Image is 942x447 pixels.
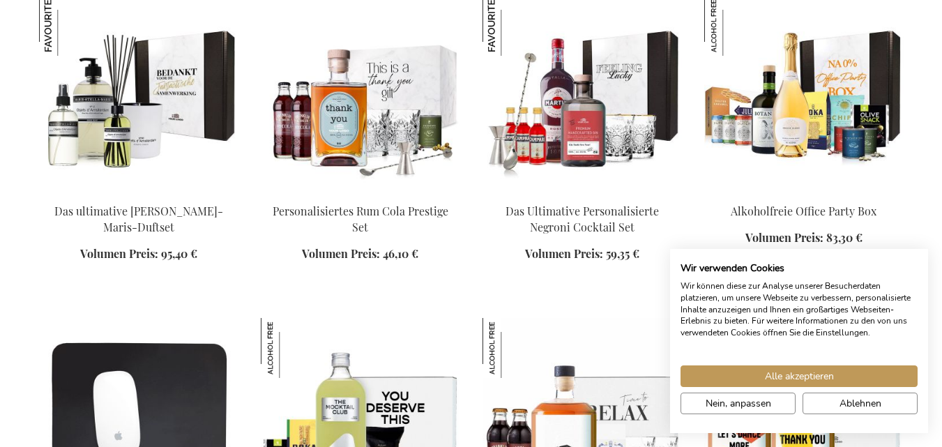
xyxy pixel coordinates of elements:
a: Personalised Rum Cola Prestige Set [261,185,460,199]
a: Das Ultimative Personalisierte Negroni Cocktail Set [506,204,659,234]
span: Volumen Preis: [302,246,380,261]
img: The Mocktail Club Basilikum & Bites Geschenkset [261,318,321,378]
a: Non-Alcoholic Office Party Box Alkoholfreie Office Party Box [704,185,904,199]
span: Ablehnen [840,396,881,411]
p: Wir können diese zur Analyse unserer Besucherdaten platzieren, um unsere Webseite zu verbessern, ... [681,280,918,339]
span: 83,30 € [826,230,863,245]
span: Volumen Preis: [525,246,603,261]
span: Volumen Preis: [80,246,158,261]
a: Volumen Preis: 46,10 € [302,246,418,262]
span: Volumen Preis: [745,230,823,245]
span: Nein, anpassen [706,396,771,411]
a: Alkoholfreie Office Party Box [731,204,876,218]
a: The Ultimate Personalized Negroni Cocktail Set Das Ultimative Personalisierte Negroni Cocktail Set [483,185,682,199]
a: Das ultimative [PERSON_NAME]-Maris-Duftset [54,204,223,234]
a: The Ultimate Marie-Stella-Maris Fragrance Set Das ultimative Marie-Stella-Maris-Duftset [39,185,238,199]
h2: Wir verwenden Cookies [681,262,918,275]
button: Alle verweigern cookies [803,393,918,414]
a: Volumen Preis: 59,35 € [525,246,639,262]
a: Volumen Preis: 95,40 € [80,246,197,262]
span: 95,40 € [161,246,197,261]
span: Alle akzeptieren [765,369,834,384]
a: Personalisiertes Rum Cola Prestige Set [273,204,448,234]
img: Personalisiertes Premium Set Für Kubanischen Alkoholfreien Gewürzten Rum [483,318,542,378]
button: cookie Einstellungen anpassen [681,393,796,414]
span: 59,35 € [606,246,639,261]
span: 46,10 € [383,246,418,261]
button: Akzeptieren Sie alle cookies [681,365,918,387]
a: Volumen Preis: 83,30 € [745,230,863,246]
